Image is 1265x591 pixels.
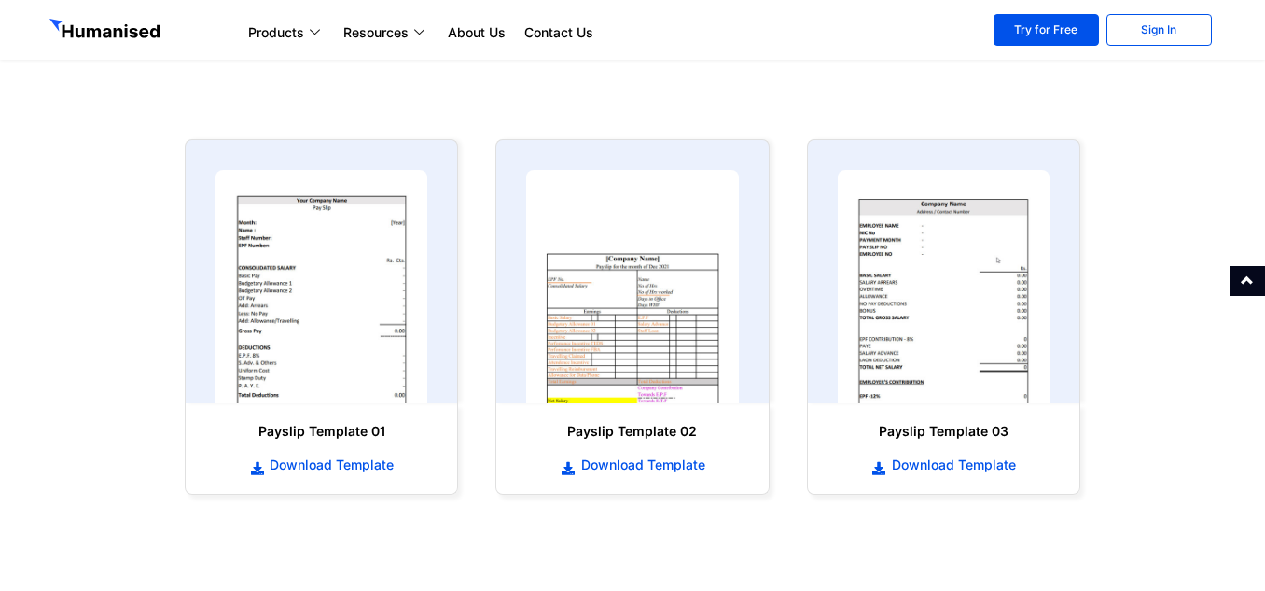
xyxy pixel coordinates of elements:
span: Download Template [577,456,705,474]
h6: Payslip Template 01 [204,422,438,441]
a: Contact Us [515,21,603,44]
a: Download Template [827,455,1061,475]
h6: Payslip Template 02 [515,422,749,441]
a: Sign In [1106,14,1212,46]
span: Download Template [887,456,1016,474]
a: Download Template [515,455,749,475]
img: payslip template [526,170,738,403]
a: Download Template [204,455,438,475]
img: GetHumanised Logo [49,19,163,43]
h6: Payslip Template 03 [827,422,1061,441]
a: About Us [438,21,515,44]
a: Resources [334,21,438,44]
span: Download Template [265,456,394,474]
a: Products [239,21,334,44]
img: payslip template [215,170,427,403]
img: payslip template [838,170,1050,403]
a: Try for Free [994,14,1099,46]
